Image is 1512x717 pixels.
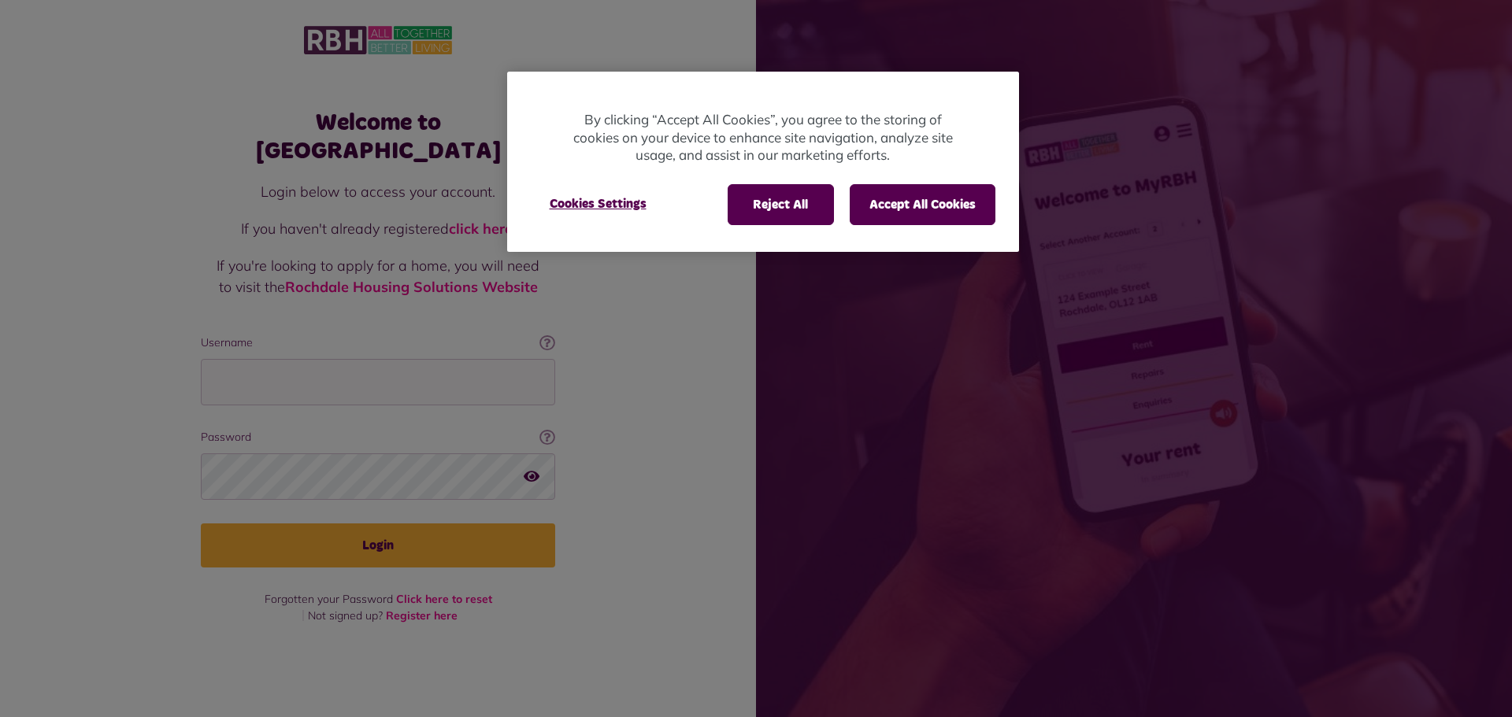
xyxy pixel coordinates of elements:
p: By clicking “Accept All Cookies”, you agree to the storing of cookies on your device to enhance s... [570,111,956,164]
button: Cookies Settings [531,184,665,224]
button: Reject All [728,184,834,225]
div: Privacy [507,72,1019,252]
div: Cookie banner [507,72,1019,252]
button: Accept All Cookies [850,184,995,225]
